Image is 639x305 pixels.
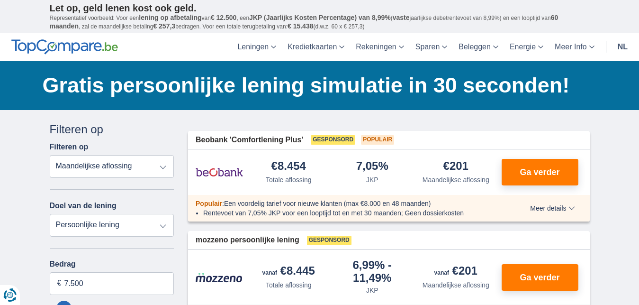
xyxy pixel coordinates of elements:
[612,33,633,61] a: nl
[50,2,590,14] p: Let op, geld lenen kost ook geld.
[443,160,468,173] div: €201
[366,286,378,295] div: JKP
[361,135,394,145] span: Populair
[393,14,410,21] span: vaste
[196,235,299,246] span: mozzeno persoonlijke lening
[520,273,559,282] span: Ga verder
[334,259,411,284] div: 6,99%
[282,33,350,61] a: Kredietkaarten
[232,33,282,61] a: Leningen
[530,205,575,212] span: Meer details
[50,121,174,138] div: Filteren op
[57,278,62,289] span: €
[423,280,489,290] div: Maandelijkse aflossing
[366,175,378,185] div: JKP
[50,260,174,268] label: Bedrag
[50,202,117,210] label: Doel van de lening
[356,160,388,173] div: 7,05%
[350,33,409,61] a: Rekeningen
[502,159,578,185] button: Ga verder
[288,22,314,30] span: € 15.438
[453,33,504,61] a: Beleggen
[50,143,89,151] label: Filteren op
[266,280,312,290] div: Totale aflossing
[502,264,578,291] button: Ga verder
[139,14,201,21] span: lening op afbetaling
[153,22,175,30] span: € 257,3
[203,208,495,218] li: Rentevoet van 7,05% JKP voor een looptijd tot en met 30 maanden; Geen dossierkosten
[11,39,118,55] img: TopCompare
[262,265,315,278] div: €8.445
[410,33,453,61] a: Sparen
[271,160,306,173] div: €8.454
[196,272,243,283] img: product.pl.alt Mozzeno
[196,200,222,207] span: Populair
[50,14,558,30] span: 60 maanden
[311,135,355,145] span: Gesponsord
[549,33,600,61] a: Meer Info
[196,160,243,184] img: product.pl.alt Beobank
[211,14,237,21] span: € 12.500
[266,175,312,185] div: Totale aflossing
[224,200,431,207] span: Een voordelig tarief voor nieuwe klanten (max €8.000 en 48 maanden)
[434,265,477,278] div: €201
[423,175,489,185] div: Maandelijkse aflossing
[43,71,590,100] h1: Gratis persoonlijke lening simulatie in 30 seconden!
[196,135,303,146] span: Beobank 'Comfortlening Plus'
[249,14,391,21] span: JKP (Jaarlijks Kosten Percentage) van 8,99%
[523,204,582,212] button: Meer details
[307,236,351,245] span: Gesponsord
[188,199,503,208] div: :
[520,168,559,176] span: Ga verder
[50,14,590,31] p: Representatief voorbeeld: Voor een van , een ( jaarlijkse debetrentevoet van 8,99%) en een loopti...
[504,33,549,61] a: Energie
